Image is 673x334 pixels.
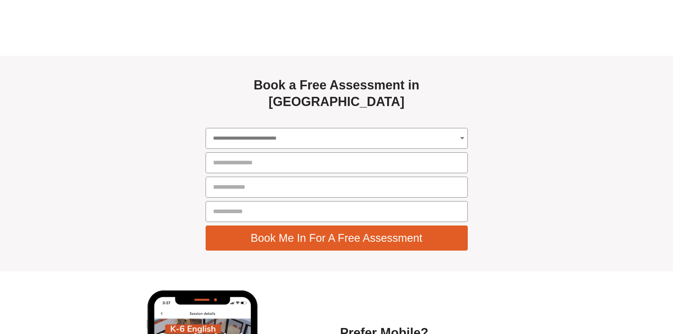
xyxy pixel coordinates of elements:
span: Book Me In For A Free Assessment [251,233,423,244]
button: Book Me In For A Free Assessment [206,225,468,251]
h2: Book a Free Assessment in [GEOGRAPHIC_DATA] [206,77,468,110]
iframe: Chat Widget [555,254,673,334]
form: Free Assessment - Global [206,128,468,254]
